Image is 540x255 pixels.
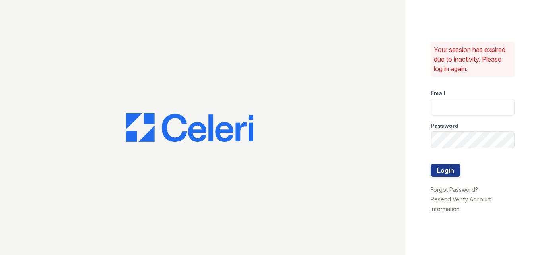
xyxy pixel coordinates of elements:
label: Email [431,89,445,97]
a: Forgot Password? [431,186,478,193]
label: Password [431,122,458,130]
button: Login [431,164,460,177]
p: Your session has expired due to inactivity. Please log in again. [434,45,512,73]
img: CE_Logo_Blue-a8612792a0a2168367f1c8372b55b34899dd931a85d93a1a3d3e32e68fde9ad4.png [126,113,253,142]
a: Resend Verify Account Information [431,196,491,212]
